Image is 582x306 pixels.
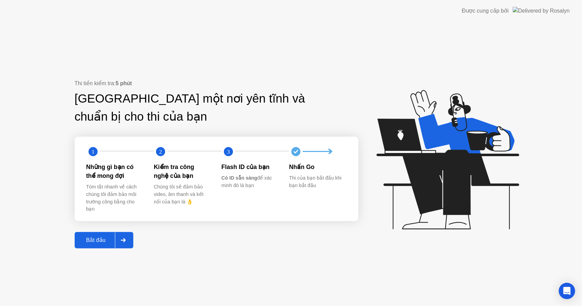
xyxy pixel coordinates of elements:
[154,163,211,181] div: Kiểm tra công nghệ của bạn
[289,163,346,171] div: Nhấn Go
[77,237,115,243] div: Bắt đầu
[75,232,134,248] button: Bắt đầu
[513,7,570,15] img: Delivered by Rosalyn
[222,163,279,171] div: Flash ID của bạn
[75,79,358,88] div: Thi tiền kiểm tra:
[116,80,132,86] b: 5 phút
[154,183,211,205] div: Chúng tôi sẽ đảm bảo video, âm thanh và kết nối của bạn là 👌
[222,175,257,181] b: Có ID sẵn sàng
[559,283,575,299] div: Open Intercom Messenger
[222,174,279,189] div: để xác minh đó là bạn
[227,148,229,155] text: 3
[91,148,94,155] text: 1
[462,7,509,15] div: Được cung cấp bởi
[86,163,143,181] div: Những gì bạn có thể mong đợi
[75,90,315,126] div: [GEOGRAPHIC_DATA] một nơi yên tĩnh và chuẩn bị cho thi của bạn
[289,174,346,189] div: Thi của bạn bắt đầu khi bạn bắt đầu
[86,183,143,213] div: Tóm tắt nhanh về cách chúng tôi đảm bảo môi trường công bằng cho bạn
[159,148,162,155] text: 2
